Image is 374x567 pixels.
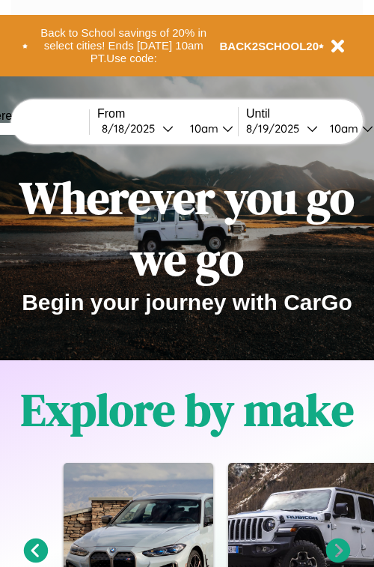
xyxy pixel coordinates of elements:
label: From [97,107,238,121]
div: 10am [183,121,222,136]
button: Back to School savings of 20% in select cities! Ends [DATE] 10am PT.Use code: [28,22,220,69]
div: 8 / 19 / 2025 [246,121,307,136]
b: BACK2SCHOOL20 [220,40,319,52]
h1: Explore by make [21,379,354,440]
button: 10am [178,121,238,136]
div: 8 / 18 / 2025 [102,121,162,136]
button: 8/18/2025 [97,121,178,136]
div: 10am [322,121,362,136]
